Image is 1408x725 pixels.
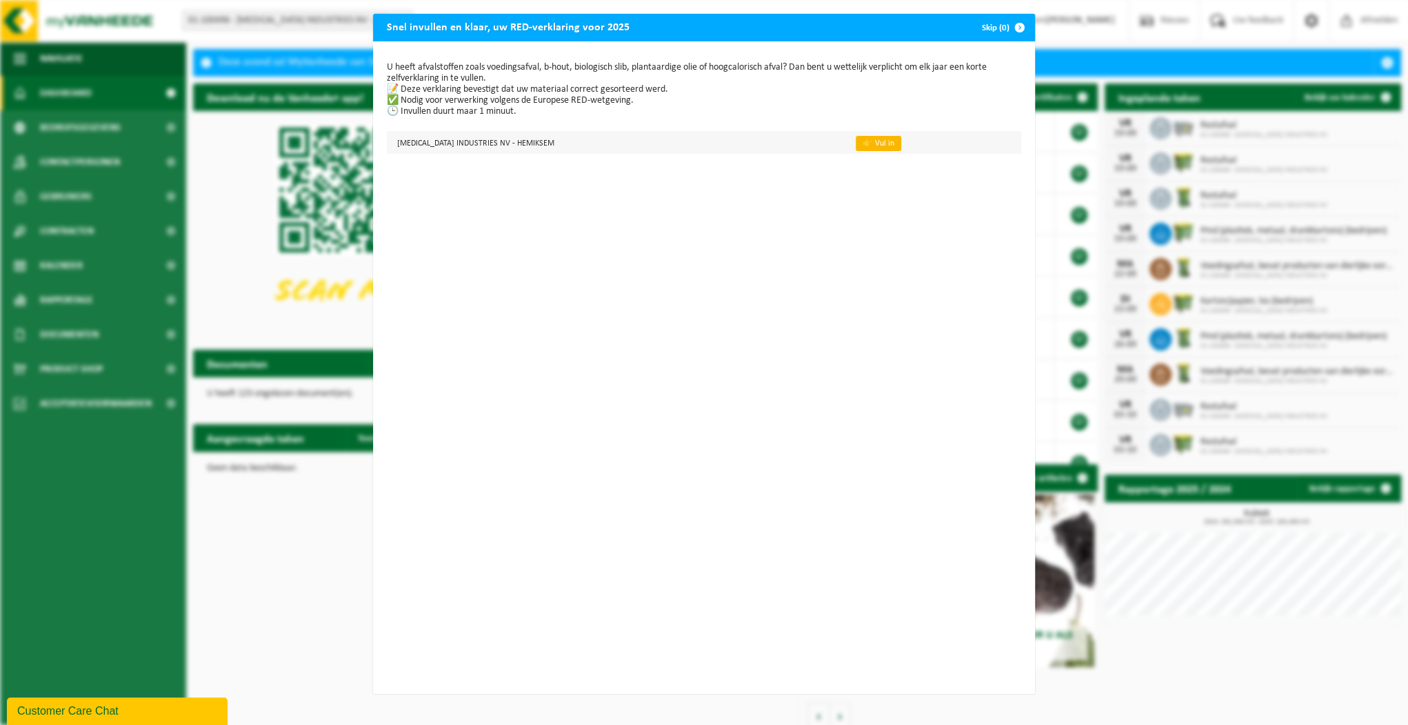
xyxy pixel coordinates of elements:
[971,14,1034,41] button: Skip (0)
[387,131,844,154] td: [MEDICAL_DATA] INDUSTRIES NV - HEMIKSEM
[7,695,230,725] iframe: chat widget
[373,14,643,40] h2: Snel invullen en klaar, uw RED-verklaring voor 2025
[387,62,1021,117] p: U heeft afvalstoffen zoals voedingsafval, b-hout, biologisch slib, plantaardige olie of hoogcalor...
[856,136,901,151] a: 👉 Vul in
